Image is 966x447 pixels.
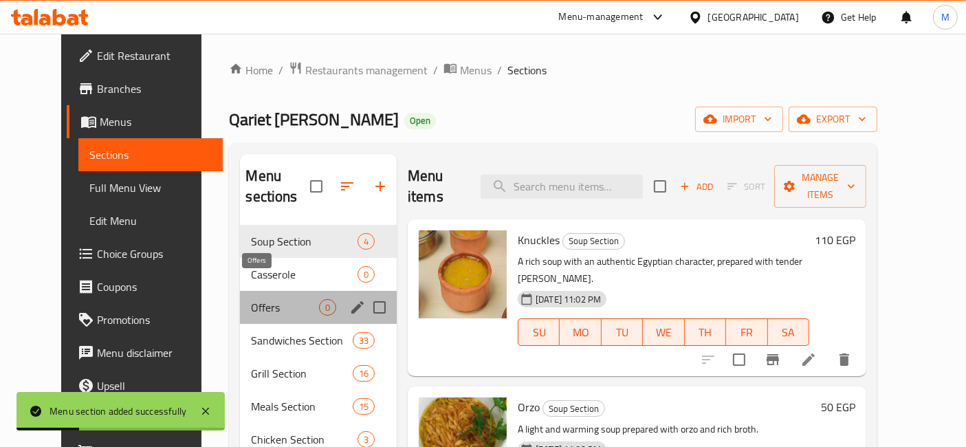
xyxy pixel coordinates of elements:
span: TU [607,323,637,342]
a: Edit menu item [800,351,817,368]
a: Upsell [67,369,223,402]
h2: Menu sections [245,166,310,207]
div: Menu-management [559,9,644,25]
span: WE [648,323,679,342]
div: [GEOGRAPHIC_DATA] [708,10,799,25]
span: Branches [97,80,212,97]
button: TU [602,318,643,346]
span: 0 [320,301,336,314]
div: Soup Section4 [240,225,397,258]
input: search [481,175,643,199]
div: items [319,299,336,316]
span: 4 [358,235,374,248]
div: Offers0edit [240,291,397,324]
div: Open [404,113,436,129]
span: Open [404,115,436,127]
a: Sections [78,138,223,171]
span: Sections [507,62,547,78]
span: Sections [89,146,212,163]
li: / [497,62,502,78]
span: 0 [358,268,374,281]
p: A light and warming soup prepared with orzo and rich broth. [518,421,815,438]
span: Select section first [718,176,774,197]
div: Soup Section [562,233,625,250]
h2: Menu items [408,166,464,207]
span: MO [565,323,595,342]
div: Grill Section16 [240,357,397,390]
div: Meals Section15 [240,390,397,423]
button: export [789,107,877,132]
p: A rich soup with an authentic Egyptian character, prepared with tender [PERSON_NAME]. [518,253,809,287]
a: Branches [67,72,223,105]
div: items [358,233,375,250]
div: Menu section added successfully [50,404,186,419]
button: edit [347,297,368,318]
span: Select section [646,172,674,201]
button: SU [518,318,560,346]
a: Restaurants management [289,61,428,79]
div: items [353,365,375,382]
li: / [278,62,283,78]
button: FR [726,318,767,346]
img: Knuckles [419,230,507,318]
h6: 110 EGP [815,230,855,250]
span: 16 [353,367,374,380]
a: Menus [443,61,492,79]
a: Choice Groups [67,237,223,270]
span: Add [678,179,715,195]
span: import [706,111,772,128]
a: Full Menu View [78,171,223,204]
span: Select all sections [302,172,331,201]
div: items [353,398,375,415]
li: / [433,62,438,78]
a: Edit Restaurant [67,39,223,72]
button: Branch-specific-item [756,343,789,376]
span: Choice Groups [97,246,212,262]
span: Sort sections [331,170,364,203]
span: Edit Restaurant [97,47,212,64]
span: Upsell [97,378,212,394]
span: Edit Menu [89,212,212,229]
div: Sandwiches Section33 [240,324,397,357]
a: Menu disclaimer [67,336,223,369]
span: Offers [251,299,319,316]
span: Menus [460,62,492,78]
span: 15 [353,400,374,413]
span: Soup Section [543,401,604,417]
button: delete [828,343,861,376]
span: [DATE] 11:02 PM [530,293,606,306]
span: M [941,10,949,25]
span: SA [773,323,804,342]
button: SA [768,318,809,346]
span: Promotions [97,312,212,328]
span: Full Menu View [89,179,212,196]
span: Menus [100,113,212,130]
h6: 50 EGP [821,397,855,417]
button: Add section [364,170,397,203]
div: Soup Section [542,400,605,417]
button: Add [674,176,718,197]
span: Sandwiches Section [251,332,352,349]
button: TH [685,318,726,346]
span: Soup Section [251,233,358,250]
span: Qariet [PERSON_NAME] [229,104,399,135]
div: Meals Section [251,398,352,415]
button: MO [560,318,601,346]
span: Grill Section [251,365,352,382]
span: Casserole [251,266,358,283]
a: Promotions [67,303,223,336]
div: items [353,332,375,349]
span: Soup Section [563,233,624,249]
div: items [358,266,375,283]
span: Orzo [518,397,540,417]
span: export [800,111,866,128]
button: WE [643,318,684,346]
button: Manage items [774,165,866,208]
span: Knuckles [518,230,560,250]
span: Add item [674,176,718,197]
span: 3 [358,433,374,446]
span: 33 [353,334,374,347]
span: Manage items [785,169,855,204]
